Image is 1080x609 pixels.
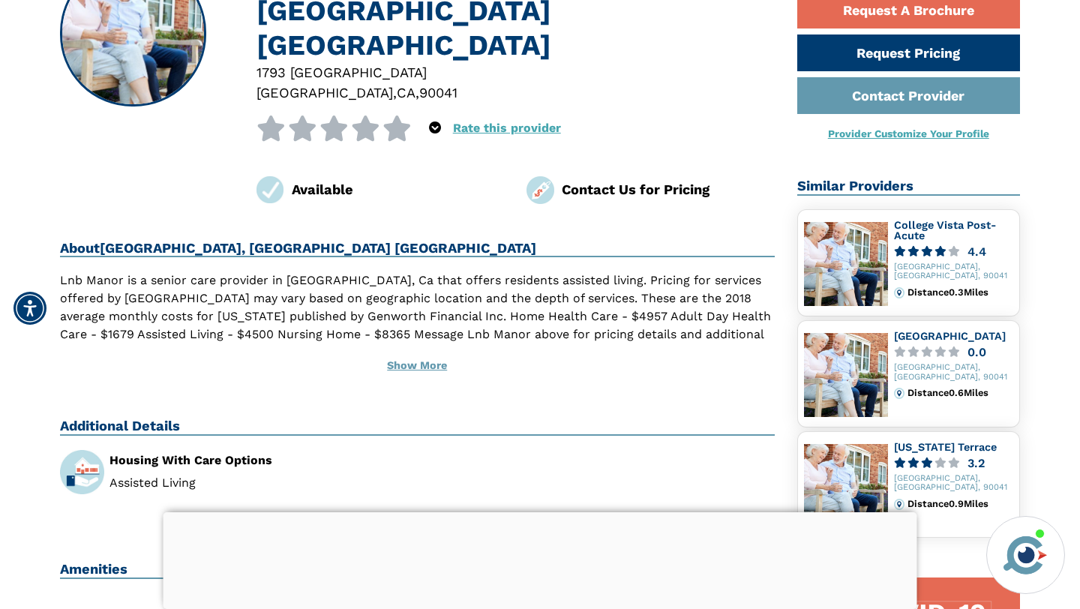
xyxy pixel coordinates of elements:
[60,349,775,382] button: Show More
[415,85,419,100] span: ,
[109,477,406,489] li: Assisted Living
[393,85,397,100] span: ,
[60,561,775,579] h2: Amenities
[1000,529,1051,580] img: avatar
[562,179,775,199] div: Contact Us for Pricing
[894,287,904,298] img: distance.svg
[419,82,457,103] div: 90041
[109,454,406,466] div: Housing With Care Options
[256,85,393,100] span: [GEOGRAPHIC_DATA]
[797,77,1021,114] a: Contact Provider
[894,246,1014,257] a: 4.4
[429,115,441,141] div: Popover trigger
[828,127,989,139] a: Provider Customize Your Profile
[797,178,1021,196] h2: Similar Providers
[894,262,1014,282] div: [GEOGRAPHIC_DATA], [GEOGRAPHIC_DATA], 90041
[13,292,46,325] div: Accessibility Menu
[894,219,997,241] a: College Vista Post-Acute
[453,121,561,135] a: Rate this provider
[397,85,415,100] span: CA
[292,179,505,199] div: Available
[256,62,775,82] div: 1793 [GEOGRAPHIC_DATA]
[783,302,1065,507] iframe: iframe
[60,271,775,361] p: Lnb Manor is a senior care provider in [GEOGRAPHIC_DATA], Ca that offers residents assisted livin...
[797,34,1021,71] a: Request Pricing
[60,240,775,258] h2: About [GEOGRAPHIC_DATA], [GEOGRAPHIC_DATA] [GEOGRAPHIC_DATA]
[967,246,986,257] div: 4.4
[163,512,917,605] iframe: Advertisement
[60,418,775,436] h2: Additional Details
[907,287,1013,298] div: Distance 0.3 Miles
